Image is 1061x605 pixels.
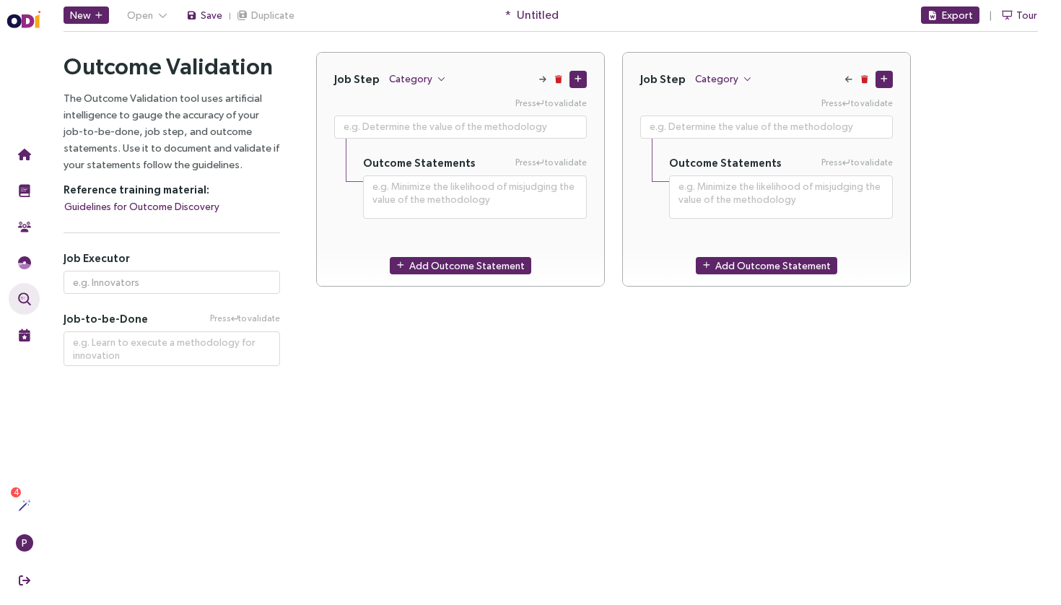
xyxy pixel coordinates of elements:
button: Needs Framework [9,247,40,279]
img: JTBD Needs Framework [18,256,31,269]
button: Move Right [538,75,548,85]
button: Community [9,211,40,243]
h4: Job Step [640,72,686,86]
span: Untitled [517,6,559,24]
img: Training [18,184,31,197]
h5: Outcome Statements [669,156,782,170]
button: Add Outcome Statement [390,257,531,274]
button: Save [185,6,223,24]
span: Export [942,7,973,23]
button: Guidelines for Outcome Discovery [64,198,220,215]
img: Actions [18,499,31,512]
textarea: Press Enter to validate [669,175,893,219]
textarea: Press Enter to validate [363,175,587,219]
span: Add Outcome Statement [409,258,525,274]
textarea: Press Enter to validate [334,116,587,139]
h4: Job Step [334,72,380,86]
span: Press to validate [821,156,893,170]
button: Outcome Validation [9,283,40,315]
p: The Outcome Validation tool uses artificial intelligence to gauge the accuracy of your job-to-be-... [64,90,280,173]
button: Category [694,70,752,87]
span: Guidelines for Outcome Discovery [64,199,219,214]
button: Duplicate [236,6,295,24]
button: Sign Out [9,565,40,596]
button: Actions [9,489,40,521]
span: Save [201,7,222,23]
h5: Job Executor [64,251,280,265]
button: Move Left [844,75,854,85]
span: P [22,534,27,552]
span: Job-to-be-Done [64,312,148,326]
span: Add Outcome Statement [715,258,831,274]
span: Tour [1016,7,1037,23]
span: Press to validate [515,156,587,170]
h2: Outcome Validation [64,52,280,81]
img: Live Events [18,328,31,341]
button: Category [388,70,446,87]
textarea: Press Enter to validate [64,331,280,366]
span: Press to validate [210,312,280,326]
button: Delete Job Step [554,75,564,85]
span: 4 [14,487,19,497]
span: Category [695,71,738,87]
button: Add Outcome Statement [696,257,837,274]
button: New [64,6,109,24]
button: Home [9,139,40,170]
button: Tour [1001,6,1038,24]
button: Export [921,6,979,24]
sup: 4 [11,487,21,497]
img: Outcome Validation [18,292,31,305]
textarea: Press Enter to validate [640,116,893,139]
img: Community [18,220,31,233]
input: e.g. Innovators [64,271,280,294]
button: Open [121,6,174,24]
span: Category [389,71,432,87]
button: Delete Job Step [860,75,870,85]
span: New [70,7,91,23]
button: Training [9,175,40,206]
strong: Reference training material: [64,183,209,196]
button: Live Events [9,319,40,351]
button: P [9,527,40,559]
h5: Outcome Statements [363,156,476,170]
